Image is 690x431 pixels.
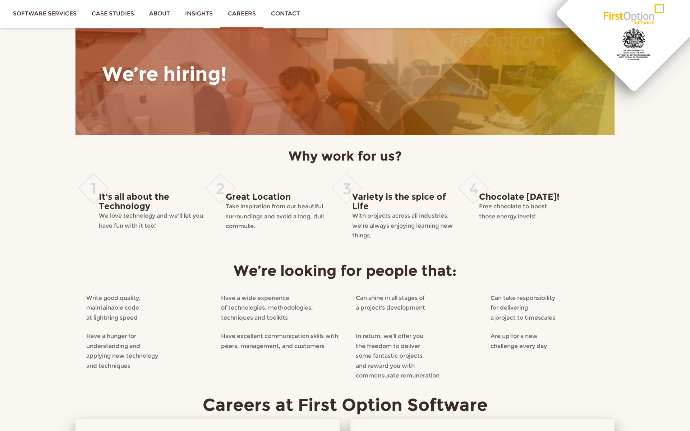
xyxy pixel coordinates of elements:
h3: Why work for us? [106,149,584,163]
h1: We’re hiring! [102,64,467,85]
p: Write good quality, maintainable code at lightning speed [86,293,210,323]
p: Can shine in all stages of a project’s development [356,293,480,313]
p: In return, we’ll offer you the freedom to deliver some fantastic projects and reward you with com... [356,331,480,381]
h4: Chocolate [DATE]! [479,192,592,201]
p: Have a wide experience of technologies, methodologies, techniques and toolkits [221,293,345,323]
p: We love technology and we'll let you have fun with it too! [99,211,211,231]
h4: Variety is the spice of Life [352,192,465,211]
p: Are up for a new challenge every day [491,331,615,351]
p: Take inspiration from our beautiful surroundings and avoid a long, dull commute. [226,201,338,231]
h4: It's all about the Technology [99,192,211,211]
p: Free chocolate to boost those energy levels! [479,201,592,221]
p: With projects across all industries, we're always enjoying learning new things. [352,211,465,241]
p: Have excellent communication skills with peers, management, and customers [221,331,345,351]
p: Have a hunger for understanding and applying new technology and techniques [86,331,210,371]
h4: Great Location [226,192,338,201]
p: Can take responsibility for delivering a project to timescales [491,293,615,323]
h2: Careers at First Option Software [75,395,615,414]
h3: We’re looking for people that: [75,263,615,279]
